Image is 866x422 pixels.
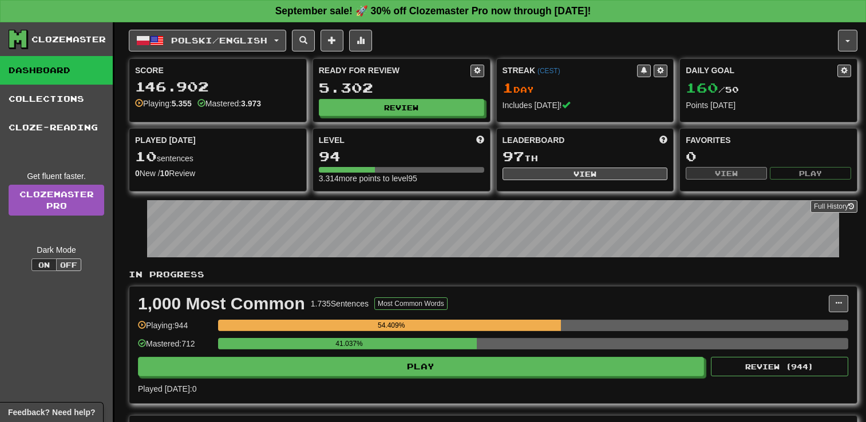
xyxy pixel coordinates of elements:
span: 1 [503,79,513,95]
span: 10 [135,148,157,164]
a: ClozemasterPro [9,185,104,216]
button: Play [770,167,851,180]
div: Playing: 944 [138,320,212,339]
div: th [503,149,668,164]
strong: 5.355 [172,99,192,108]
div: Score [135,65,300,76]
button: More stats [349,30,372,51]
div: New / Review [135,168,300,179]
span: Played [DATE] [135,134,196,146]
span: Open feedback widget [8,407,95,418]
button: Polski/English [129,30,286,51]
span: Score more points to level up [476,134,484,146]
div: Daily Goal [686,65,837,77]
div: 94 [319,149,484,164]
button: View [686,167,767,180]
div: Clozemaster [31,34,106,45]
span: Polski / English [171,35,267,45]
div: Points [DATE] [686,99,851,111]
a: (CEST) [537,67,560,75]
div: 0 [686,149,851,164]
button: View [503,168,668,180]
strong: September sale! 🚀 30% off Clozemaster Pro now through [DATE]! [275,5,591,17]
p: In Progress [129,269,857,280]
div: 1.735 Sentences [311,298,369,309]
button: Play [138,357,704,376]
div: 3.314 more points to level 95 [319,173,484,184]
button: Full History [810,200,857,213]
strong: 3.973 [241,99,261,108]
div: Playing: [135,98,192,109]
strong: 10 [160,169,169,178]
div: Ready for Review [319,65,470,76]
div: Mastered: 712 [138,338,212,357]
div: 54.409% [222,320,561,331]
button: On [31,258,57,271]
div: 1,000 Most Common [138,295,305,312]
button: Review (944) [711,357,848,376]
div: Includes [DATE]! [503,99,668,111]
span: 97 [503,148,524,164]
div: Favorites [686,134,851,146]
span: Level [319,134,345,146]
div: Mastered: [197,98,261,109]
span: 160 [686,79,718,95]
div: 5.302 [319,81,484,95]
div: Get fluent faster. [9,170,104,182]
div: 41.037% [222,338,477,349]
button: Most Common Words [374,297,448,310]
span: This week in points, UTC [659,134,667,146]
button: Off [56,258,81,271]
div: 146.902 [135,79,300,94]
div: sentences [135,149,300,164]
div: Dark Mode [9,244,104,256]
button: Add sentence to collection [321,30,343,51]
span: Played [DATE]: 0 [138,384,196,393]
span: / 50 [686,85,739,94]
div: Streak [503,65,638,76]
span: Leaderboard [503,134,565,146]
button: Review [319,99,484,116]
button: Search sentences [292,30,315,51]
div: Day [503,81,668,95]
strong: 0 [135,169,140,178]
